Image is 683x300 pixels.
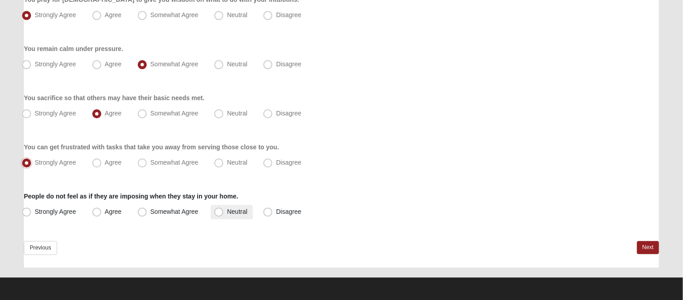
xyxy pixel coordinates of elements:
label: You can get frustrated with tasks that take you away from serving those close to you. [24,143,279,152]
span: Disagree [276,159,301,166]
label: People do not feel as if they are imposing when they stay in your home. [24,192,238,201]
span: Neutral [227,11,247,18]
span: Strongly Agree [35,11,76,18]
span: Strongly Agree [35,60,76,68]
span: Neutral [227,208,247,215]
span: Strongly Agree [35,110,76,117]
span: Strongly Agree [35,159,76,166]
span: Agree [105,11,122,18]
span: Disagree [276,208,301,215]
span: Somewhat Agree [150,110,199,117]
span: Neutral [227,159,247,166]
span: Somewhat Agree [150,60,199,68]
span: Somewhat Agree [150,208,199,215]
a: Previous [24,241,57,255]
span: Agree [105,110,122,117]
a: Next [637,241,659,254]
span: Disagree [276,110,301,117]
span: Somewhat Agree [150,159,199,166]
label: You sacrifice so that others may have their basic needs met. [24,93,204,102]
span: Agree [105,60,122,68]
span: Disagree [276,60,301,68]
span: Somewhat Agree [150,11,199,18]
span: Strongly Agree [35,208,76,215]
span: Agree [105,208,122,215]
span: Agree [105,159,122,166]
span: Neutral [227,60,247,68]
span: Disagree [276,11,301,18]
label: You remain calm under pressure. [24,44,123,53]
span: Neutral [227,110,247,117]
